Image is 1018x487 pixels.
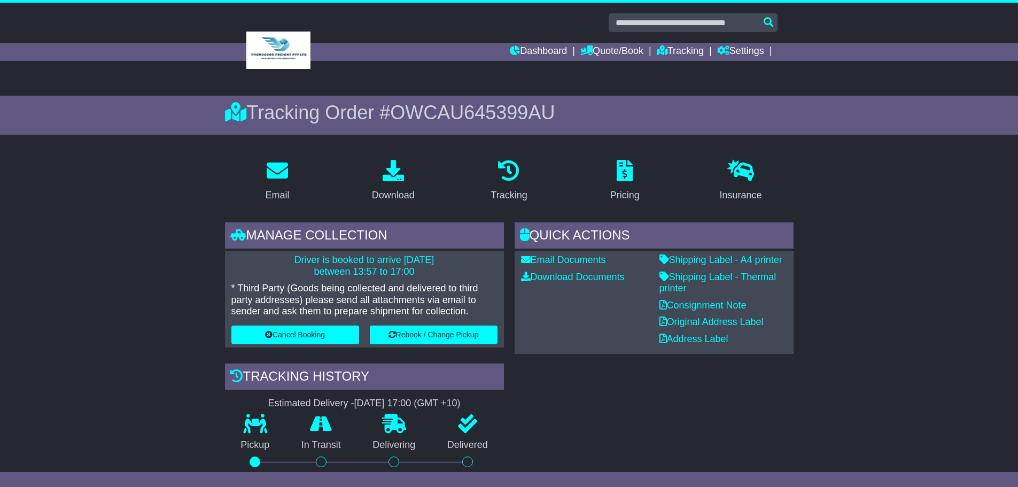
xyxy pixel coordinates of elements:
[510,43,567,61] a: Dashboard
[365,156,422,206] a: Download
[231,326,359,344] button: Cancel Booking
[580,43,643,61] a: Quote/Book
[659,272,776,294] a: Shipping Label - Thermal printer
[225,364,504,392] div: Tracking history
[225,222,504,251] div: Manage collection
[521,254,606,265] a: Email Documents
[225,439,286,451] p: Pickup
[225,398,504,409] div: Estimated Delivery -
[258,156,296,206] a: Email
[370,326,498,344] button: Rebook / Change Pickup
[659,254,782,265] a: Shipping Label - A4 printer
[515,222,794,251] div: Quick Actions
[484,156,534,206] a: Tracking
[521,272,625,282] a: Download Documents
[659,334,728,344] a: Address Label
[659,316,764,327] a: Original Address Label
[231,254,498,277] p: Driver is booked to arrive [DATE] between 13:57 to 17:00
[603,156,647,206] a: Pricing
[431,439,504,451] p: Delivered
[285,439,357,451] p: In Transit
[659,300,747,311] a: Consignment Note
[390,102,555,123] span: OWCAU645399AU
[354,398,461,409] div: [DATE] 17:00 (GMT +10)
[491,188,527,203] div: Tracking
[265,188,289,203] div: Email
[657,43,704,61] a: Tracking
[372,188,415,203] div: Download
[713,156,769,206] a: Insurance
[357,439,432,451] p: Delivering
[225,101,794,124] div: Tracking Order #
[231,283,498,318] p: * Third Party (Goods being collected and delivered to third party addresses) please send all atta...
[610,188,640,203] div: Pricing
[720,188,762,203] div: Insurance
[717,43,764,61] a: Settings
